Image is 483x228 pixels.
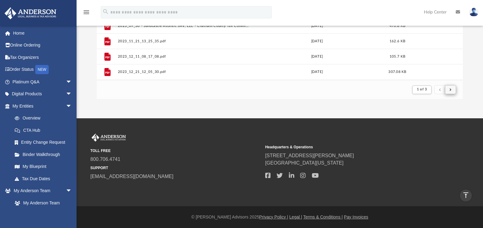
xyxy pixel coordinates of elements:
img: Anderson Advisors Platinum Portal [90,134,127,142]
a: CTA Hub [9,124,81,136]
div: [DATE] [251,54,383,59]
span: 307.08 KB [389,70,406,73]
a: Terms & Conditions | [303,215,343,219]
span: 105.7 KB [390,55,405,58]
a: Tax Due Dates [9,173,81,185]
a: Platinum Q&Aarrow_drop_down [4,76,81,88]
a: Entity Change Request [9,136,81,149]
a: Order StatusNEW [4,63,81,76]
button: 2023_12_11_08_17_08.pdf [118,55,249,59]
button: 1 of 3 [412,85,432,94]
small: TOLL FREE [90,148,261,154]
span: 162.6 KB [390,39,405,43]
span: arrow_drop_down [66,100,78,112]
a: Online Ordering [4,39,81,51]
span: arrow_drop_down [66,76,78,88]
a: 800.706.4741 [90,157,120,162]
a: Home [4,27,81,39]
button: 2023_11_21_13_25_35.pdf [118,39,249,43]
a: My Blueprint [9,161,78,173]
i: vertical_align_top [462,192,470,199]
span: arrow_drop_down [66,88,78,101]
div: [DATE] [251,69,383,74]
a: Pay Invoices [344,215,368,219]
span: 476.8 KB [390,24,405,27]
a: My Anderson Team [9,197,75,209]
a: Binder Walkthrough [9,148,81,161]
div: © [PERSON_NAME] Advisors 2025 [77,214,483,220]
span: 1 of 3 [417,88,427,91]
a: [STREET_ADDRESS][PERSON_NAME] [265,153,354,158]
span: arrow_drop_down [66,185,78,197]
button: 2023_12_21_12_05_30.pdf [118,70,249,74]
div: [DATE] [251,23,383,28]
small: SUPPORT [90,165,261,171]
i: menu [83,9,90,16]
a: menu [83,12,90,16]
a: Tax Organizers [4,51,81,63]
a: My Entitiesarrow_drop_down [4,100,81,112]
img: User Pic [469,8,478,17]
a: [GEOGRAPHIC_DATA][US_STATE] [265,160,344,165]
i: search [102,8,109,15]
a: Legal | [289,215,302,219]
a: Digital Productsarrow_drop_down [4,88,81,100]
div: NEW [35,65,49,74]
a: [EMAIL_ADDRESS][DOMAIN_NAME] [90,174,173,179]
img: Anderson Advisors Platinum Portal [3,7,58,19]
a: vertical_align_top [459,189,472,202]
a: Privacy Policy | [259,215,288,219]
small: Headquarters & Operations [265,144,436,150]
a: My Anderson Teamarrow_drop_down [4,185,78,197]
div: [DATE] [251,38,383,44]
a: Overview [9,112,81,124]
button: 2023_09_30 - Sandcastle Atlantic SAV, LLC - Chatham County Tax Commission.pdf [118,24,249,28]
